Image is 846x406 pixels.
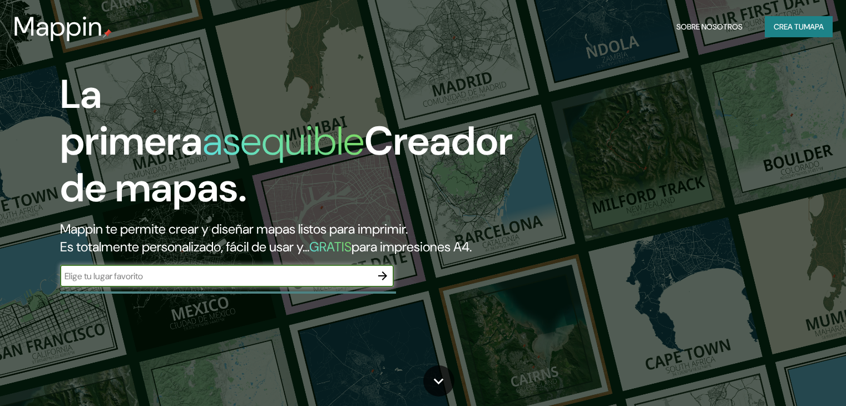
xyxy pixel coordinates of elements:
[103,29,112,38] img: pin de mapeo
[309,238,352,255] font: GRATIS
[672,16,747,37] button: Sobre nosotros
[352,238,472,255] font: para impresiones A4.
[60,115,513,214] font: Creador de mapas.
[13,9,103,44] font: Mappin
[676,22,743,32] font: Sobre nosotros
[774,22,804,32] font: Crea tu
[60,68,202,167] font: La primera
[202,115,364,167] font: asequible
[60,270,372,283] input: Elige tu lugar favorito
[60,238,309,255] font: Es totalmente personalizado, fácil de usar y...
[804,22,824,32] font: mapa
[765,16,833,37] button: Crea tumapa
[60,220,408,237] font: Mappin te permite crear y diseñar mapas listos para imprimir.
